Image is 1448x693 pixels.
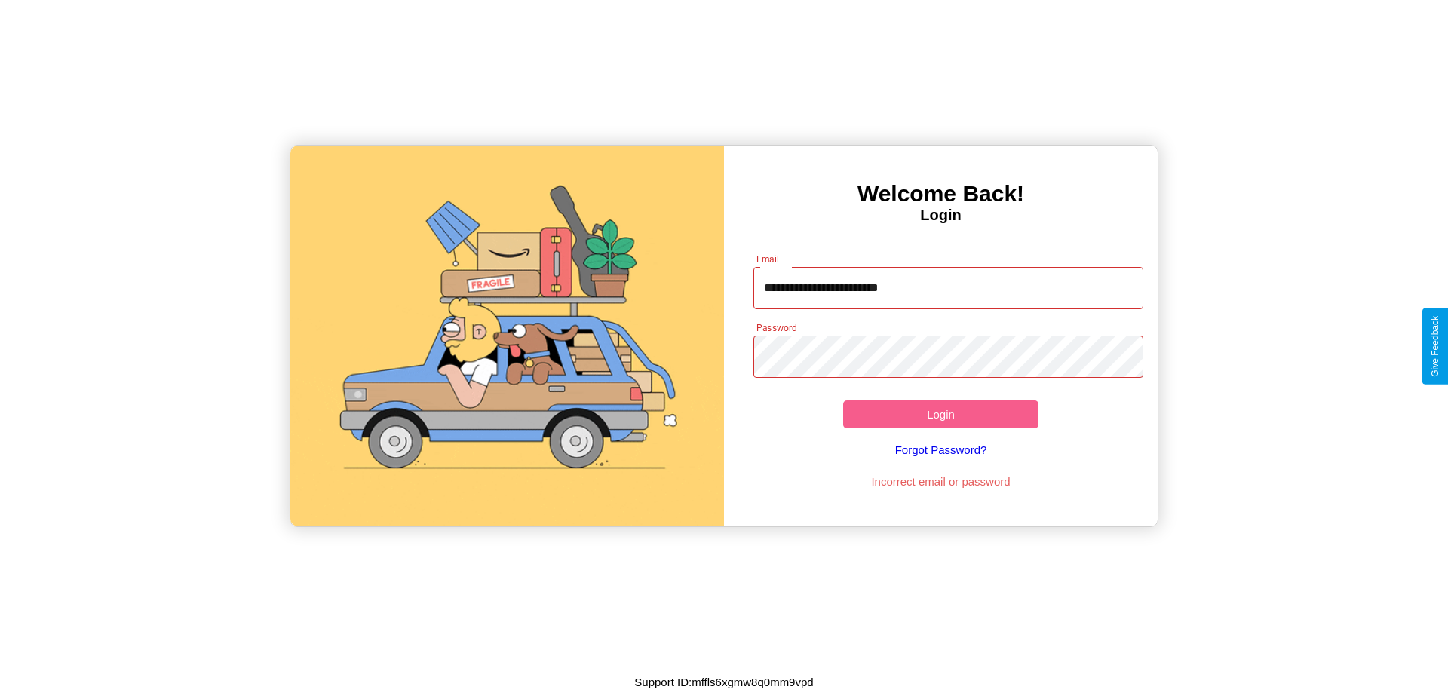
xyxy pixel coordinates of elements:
button: Login [843,400,1038,428]
label: Password [756,321,796,334]
label: Email [756,253,780,265]
img: gif [290,146,724,526]
a: Forgot Password? [746,428,1137,471]
p: Support ID: mffls6xgmw8q0mm9vpd [634,672,813,692]
div: Give Feedback [1430,316,1440,377]
h3: Welcome Back! [724,181,1158,207]
h4: Login [724,207,1158,224]
p: Incorrect email or password [746,471,1137,492]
